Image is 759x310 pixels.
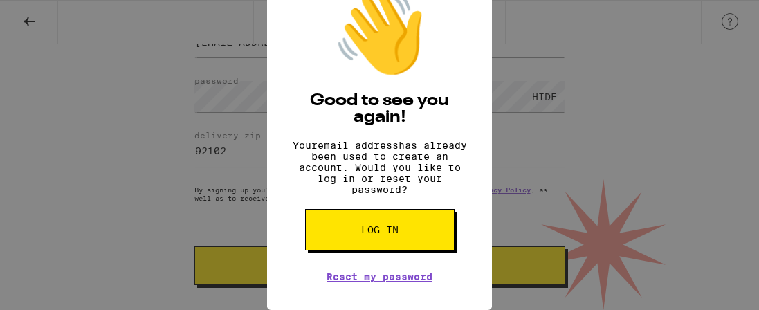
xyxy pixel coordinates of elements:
button: Log in [305,209,455,250]
span: Hi. Need any help? [27,10,118,21]
h2: Good to see you again! [288,93,471,126]
a: Reset my password [327,271,432,282]
p: Your email address has already been used to create an account. Would you like to log in or reset ... [288,140,471,195]
span: Log in [361,225,399,235]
